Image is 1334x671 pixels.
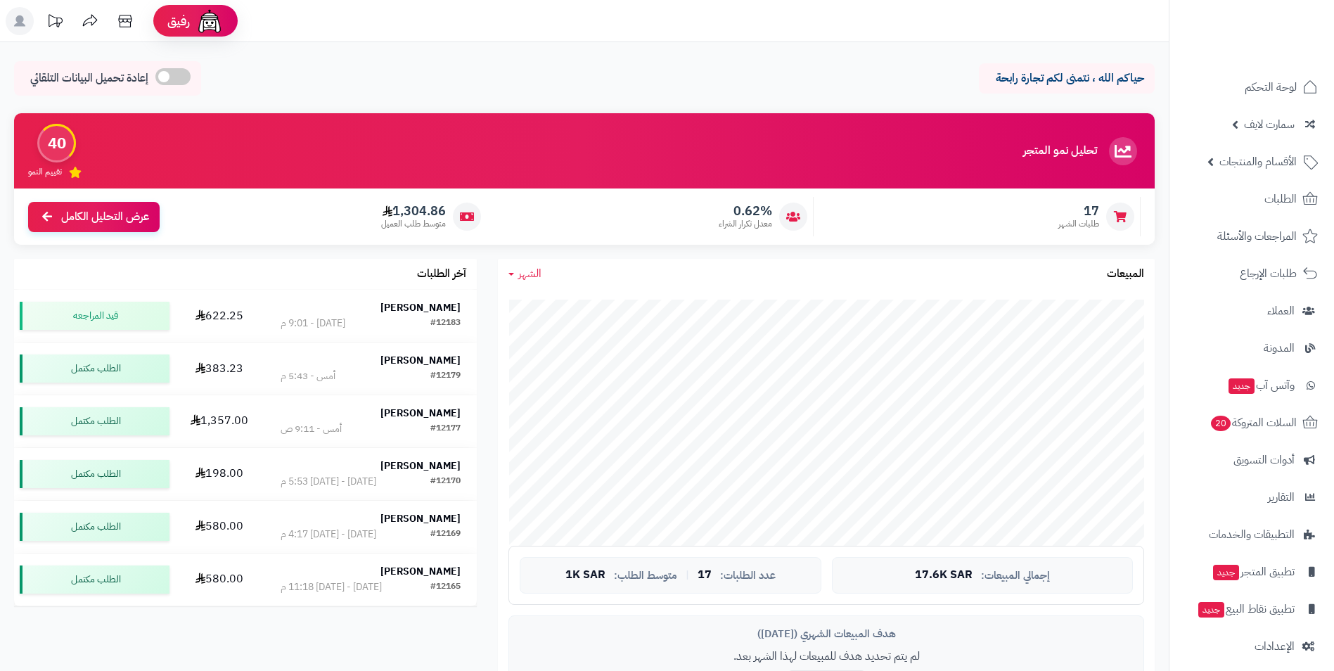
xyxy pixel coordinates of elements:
a: العملاء [1178,294,1326,328]
div: الطلب مكتمل [20,565,169,594]
a: التطبيقات والخدمات [1178,518,1326,551]
span: المدونة [1264,338,1295,358]
span: تقييم النمو [28,166,62,178]
span: جديد [1229,378,1255,394]
a: التقارير [1178,480,1326,514]
a: تطبيق نقاط البيعجديد [1178,592,1326,626]
div: #12177 [430,422,461,436]
td: 1,357.00 [175,395,264,447]
span: طلبات الشهر [1058,218,1099,230]
span: إجمالي المبيعات: [981,570,1050,582]
div: [DATE] - [DATE] 11:18 م [281,580,382,594]
div: أمس - 5:43 م [281,369,335,383]
span: 17 [1058,203,1099,219]
strong: [PERSON_NAME] [380,300,461,315]
a: تحديثات المنصة [37,7,72,39]
div: هدف المبيعات الشهري ([DATE]) [520,627,1133,641]
span: الأقسام والمنتجات [1219,152,1297,172]
span: | [686,570,689,580]
strong: [PERSON_NAME] [380,353,461,368]
span: متوسط الطلب: [614,570,677,582]
span: التطبيقات والخدمات [1209,525,1295,544]
a: لوحة التحكم [1178,70,1326,104]
div: الطلب مكتمل [20,407,169,435]
span: الإعدادات [1255,637,1295,656]
span: متوسط طلب العميل [381,218,446,230]
img: ai-face.png [195,7,224,35]
span: التقارير [1268,487,1295,507]
div: #12165 [430,580,461,594]
a: المدونة [1178,331,1326,365]
strong: [PERSON_NAME] [380,459,461,473]
a: أدوات التسويق [1178,443,1326,477]
div: قيد المراجعه [20,302,169,330]
p: حياكم الله ، نتمنى لكم تجارة رابحة [989,70,1144,87]
div: [DATE] - 9:01 م [281,317,345,331]
span: جديد [1213,565,1239,580]
strong: [PERSON_NAME] [380,511,461,526]
a: تطبيق المتجرجديد [1178,555,1326,589]
span: عرض التحليل الكامل [61,209,149,225]
span: 0.62% [719,203,772,219]
a: وآتس آبجديد [1178,369,1326,402]
span: الطلبات [1264,189,1297,209]
span: الشهر [518,265,541,282]
div: [DATE] - [DATE] 4:17 م [281,528,376,542]
strong: [PERSON_NAME] [380,564,461,579]
span: العملاء [1267,301,1295,321]
span: سمارت لايف [1244,115,1295,134]
td: 198.00 [175,448,264,500]
span: السلات المتروكة [1210,413,1297,433]
span: 20 [1211,416,1231,431]
td: 580.00 [175,554,264,606]
a: الطلبات [1178,182,1326,216]
h3: آخر الطلبات [417,268,466,281]
span: رفيق [167,13,190,30]
a: الإعدادات [1178,630,1326,663]
td: 383.23 [175,343,264,395]
span: وآتس آب [1227,376,1295,395]
span: أدوات التسويق [1233,450,1295,470]
span: المراجعات والأسئلة [1217,226,1297,246]
span: طلبات الإرجاع [1240,264,1297,283]
div: الطلب مكتمل [20,460,169,488]
span: 1,304.86 [381,203,446,219]
a: طلبات الإرجاع [1178,257,1326,290]
span: عدد الطلبات: [720,570,776,582]
span: تطبيق المتجر [1212,562,1295,582]
span: تطبيق نقاط البيع [1197,599,1295,619]
p: لم يتم تحديد هدف للمبيعات لهذا الشهر بعد. [520,648,1133,665]
div: #12169 [430,528,461,542]
span: 17.6K SAR [915,569,973,582]
div: الطلب مكتمل [20,513,169,541]
a: الشهر [508,266,541,282]
div: #12183 [430,317,461,331]
span: 17 [698,569,712,582]
span: جديد [1198,602,1224,618]
div: #12170 [430,475,461,489]
a: السلات المتروكة20 [1178,406,1326,440]
span: معدل تكرار الشراء [719,218,772,230]
strong: [PERSON_NAME] [380,406,461,421]
a: المراجعات والأسئلة [1178,219,1326,253]
td: 580.00 [175,501,264,553]
div: أمس - 9:11 ص [281,422,342,436]
div: #12179 [430,369,461,383]
div: [DATE] - [DATE] 5:53 م [281,475,376,489]
td: 622.25 [175,290,264,342]
a: عرض التحليل الكامل [28,202,160,232]
span: 1K SAR [565,569,605,582]
h3: المبيعات [1107,268,1144,281]
span: لوحة التحكم [1245,77,1297,97]
span: إعادة تحميل البيانات التلقائي [30,70,148,87]
div: الطلب مكتمل [20,354,169,383]
h3: تحليل نمو المتجر [1023,145,1097,158]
